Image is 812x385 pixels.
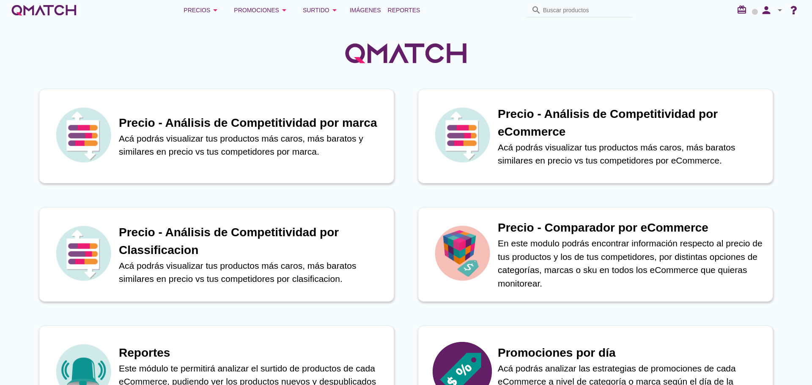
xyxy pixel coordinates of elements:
[498,141,764,167] p: Acá podrás visualizar tus productos más caros, más baratos similares en precio vs tus competidore...
[343,32,469,74] img: QMatchLogo
[296,2,346,19] button: Surtido
[303,5,340,15] div: Surtido
[27,89,406,183] a: iconPrecio - Análisis de Competitividad por marcaAcá podrás visualizar tus productos más caros, m...
[210,5,220,15] i: arrow_drop_down
[329,5,340,15] i: arrow_drop_down
[498,344,764,362] h1: Promociones por día
[406,89,785,183] a: iconPrecio - Análisis de Competitividad por eCommerceAcá podrás visualizar tus productos más caro...
[54,105,113,164] img: icon
[433,105,492,164] img: icon
[346,2,384,19] a: Imágenes
[498,105,764,141] h1: Precio - Análisis de Competitividad por eCommerce
[119,259,385,286] p: Acá podrás visualizar tus productos más caros, más baratos similares en precio vs tus competidore...
[54,224,113,283] img: icon
[775,5,785,15] i: arrow_drop_down
[119,132,385,158] p: Acá podrás visualizar tus productos más caros, más baratos y similares en precio vs tus competido...
[498,237,764,290] p: En este modulo podrás encontrar información respecto al precio de tus productos y los de tus comp...
[119,114,385,132] h1: Precio - Análisis de Competitividad por marca
[279,5,289,15] i: arrow_drop_down
[227,2,296,19] button: Promociones
[498,219,764,237] h1: Precio - Comparador por eCommerce
[119,344,385,362] h1: Reportes
[27,207,406,302] a: iconPrecio - Análisis de Competitividad por ClassificacionAcá podrás visualizar tus productos más...
[737,5,750,15] i: redeem
[406,207,785,302] a: iconPrecio - Comparador por eCommerceEn este modulo podrás encontrar información respecto al prec...
[10,2,78,19] a: white-qmatch-logo
[234,5,289,15] div: Promociones
[433,224,492,283] img: icon
[184,5,220,15] div: Precios
[531,5,541,15] i: search
[543,3,628,17] input: Buscar productos
[119,224,385,259] h1: Precio - Análisis de Competitividad por Classificacion
[350,5,381,15] span: Imágenes
[388,5,420,15] span: Reportes
[384,2,424,19] a: Reportes
[758,4,775,16] i: person
[177,2,227,19] button: Precios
